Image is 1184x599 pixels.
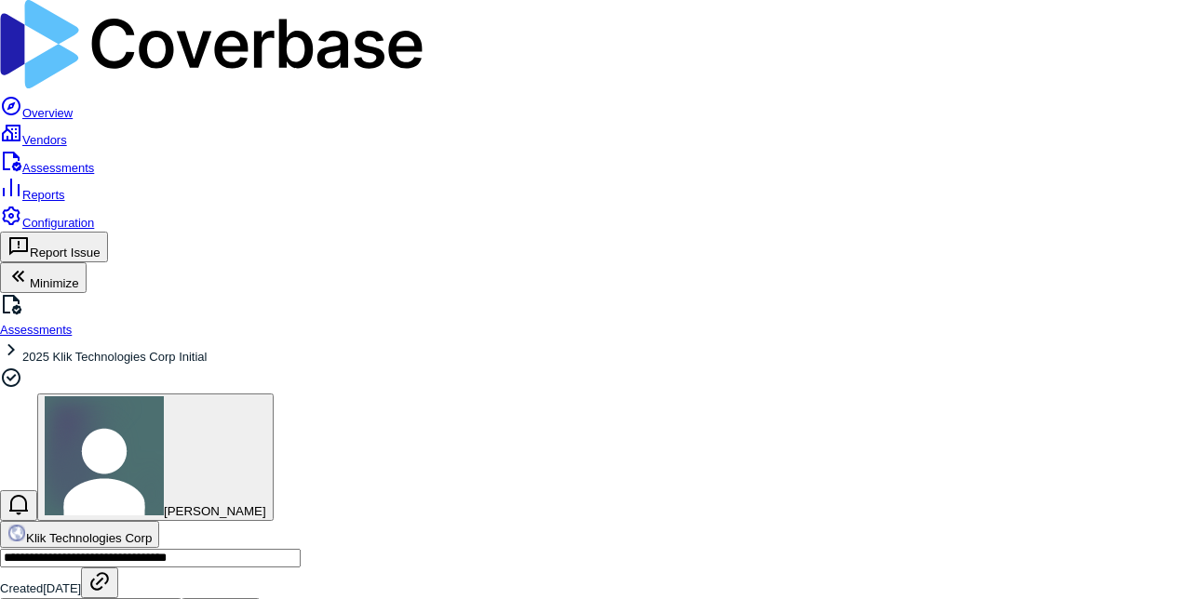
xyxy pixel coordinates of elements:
button: Copy link [81,567,118,598]
span: Klik Technologies Corp [26,531,152,545]
button: Sean Wozniak avatar[PERSON_NAME] [37,393,274,521]
span: 2025 Klik Technologies Corp Initial [22,350,208,364]
img: Sean Wozniak avatar [45,396,164,515]
img: https://checkalt.com/ [7,524,26,542]
span: [PERSON_NAME] [164,504,266,518]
